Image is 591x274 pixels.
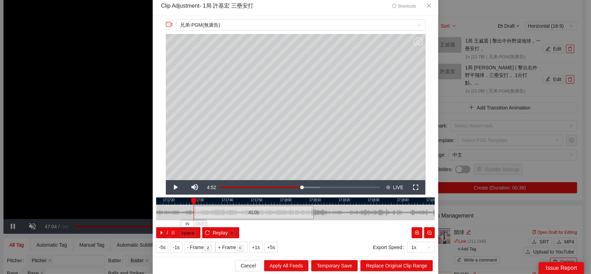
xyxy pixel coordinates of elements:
span: -5s [159,244,165,251]
span: 兄弟-PGM(無廣告) [180,20,421,30]
div: Issue Report [539,262,584,274]
span: video-camera [166,21,173,28]
kbd: z [205,245,212,251]
span: Replace Original Clip Range [366,262,427,269]
button: OUT [194,221,206,227]
span: Cancel [241,262,256,269]
span: - Frame [187,244,204,251]
button: +5s [265,242,278,253]
button: reloadReplayr [202,227,239,238]
button: Replace Original Clip Range [360,260,433,271]
button: Fullscreen [406,180,426,195]
button: IN [181,221,194,227]
button: + Framec [215,242,248,253]
span: +1s [252,244,260,251]
span: Shortcuts [392,4,416,9]
span: LIVE [393,180,403,195]
span: pause [171,230,176,236]
label: Export Speed [373,242,407,253]
div: Video Player [166,34,426,180]
span: -1s [173,244,179,251]
span: zoom-in [415,230,420,236]
button: zoom-in [412,227,422,238]
button: zoom-out [424,227,435,238]
span: +5s [267,244,275,251]
div: Clip Adjustment - 1局 許基宏 三壘安打 [161,2,253,10]
span: Replay [213,229,228,237]
button: Mute [185,180,205,195]
button: Temporary Save [311,260,358,271]
span: + Frame [218,244,236,251]
span: caret-right [159,230,164,236]
span: zoom-out [427,230,432,236]
span: info-circle [392,4,397,8]
button: caret-right/pausespace [156,227,200,238]
button: Cancel [235,260,261,271]
span: 1x [411,242,431,253]
kbd: space [179,230,197,237]
span: Apply All Feeds [270,262,303,269]
kbd: c [237,245,244,251]
span: / [167,229,168,237]
button: Seek to live, currently behind live [383,180,406,195]
span: IN [186,221,189,227]
button: Play [166,180,185,195]
button: -5s [156,242,168,253]
kbd: r [229,230,235,237]
div: 41.0 s [194,206,314,219]
span: close [426,3,432,8]
span: 4:52 [207,185,216,190]
button: - Framez [184,242,215,253]
button: -1s [170,242,182,253]
span: Temporary Save [317,262,352,269]
button: Apply All Feeds [264,260,309,271]
button: +1s [249,242,263,253]
div: Progress Bar [221,187,380,188]
span: reload [205,230,210,236]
